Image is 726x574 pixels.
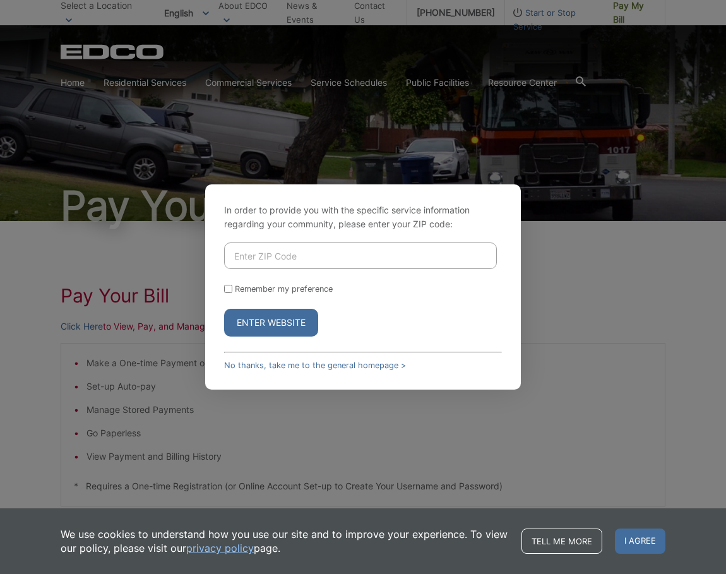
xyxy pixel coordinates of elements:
[224,203,502,231] p: In order to provide you with the specific service information regarding your community, please en...
[61,527,509,555] p: We use cookies to understand how you use our site and to improve your experience. To view our pol...
[235,284,333,294] label: Remember my preference
[615,529,665,554] span: I agree
[224,361,406,370] a: No thanks, take me to the general homepage >
[521,529,602,554] a: Tell me more
[224,309,318,337] button: Enter Website
[186,541,254,555] a: privacy policy
[224,242,497,269] input: Enter ZIP Code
